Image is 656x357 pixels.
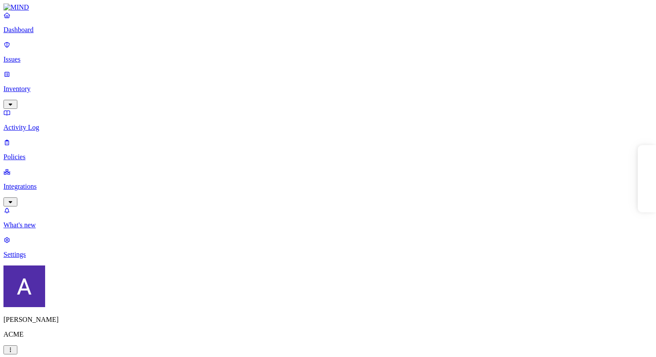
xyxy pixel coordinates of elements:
p: Issues [3,56,653,63]
p: What's new [3,221,653,229]
a: Inventory [3,70,653,108]
a: Integrations [3,168,653,205]
a: Issues [3,41,653,63]
p: Dashboard [3,26,653,34]
p: [PERSON_NAME] [3,316,653,324]
p: Activity Log [3,124,653,131]
p: ACME [3,331,653,338]
p: Settings [3,251,653,259]
a: Activity Log [3,109,653,131]
img: Avigail Bronznick [3,265,45,307]
a: Policies [3,138,653,161]
p: Inventory [3,85,653,93]
a: MIND [3,3,653,11]
a: Dashboard [3,11,653,34]
p: Integrations [3,183,653,190]
a: What's new [3,206,653,229]
p: Policies [3,153,653,161]
iframe: Marker.io feedback button [638,145,656,212]
a: Settings [3,236,653,259]
img: MIND [3,3,29,11]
